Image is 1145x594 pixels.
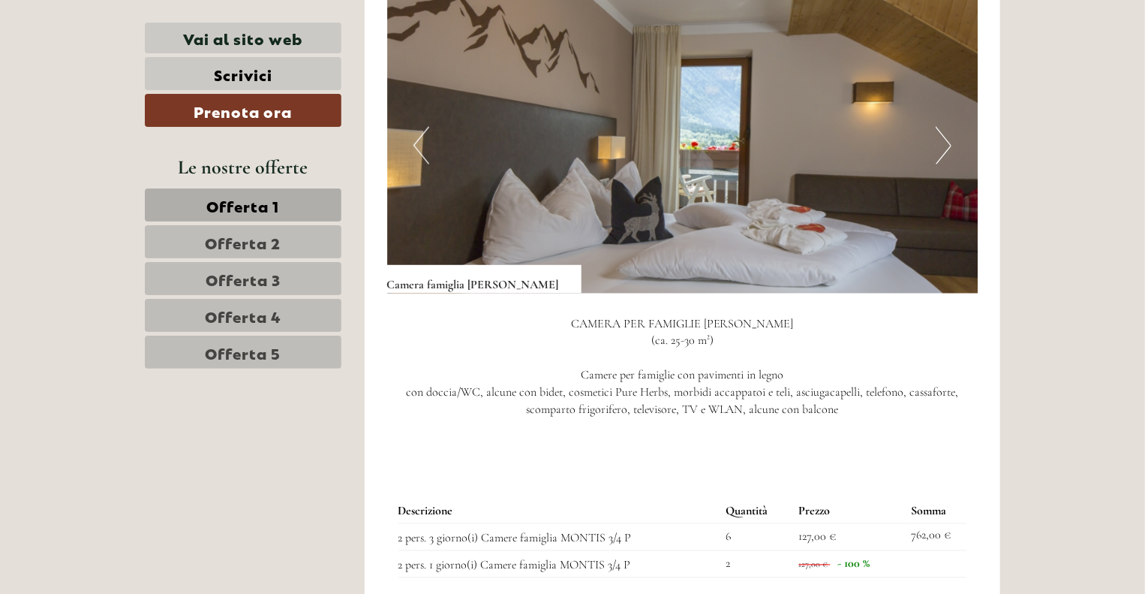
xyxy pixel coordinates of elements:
[205,305,281,326] span: Offerta 4
[799,529,837,544] span: 127,00 €
[206,231,281,252] span: Offerta 2
[207,194,280,216] span: Offerta 1
[269,11,323,37] div: [DATE]
[720,500,793,523] th: Quantità
[145,23,341,53] a: Vai al sito web
[387,316,978,436] p: CAMERA PER FAMIGLIE [PERSON_NAME] (ca. 25-30 m²) Camere per famiglie con pavimenti in legno con d...
[387,265,582,294] div: Camera famiglia [PERSON_NAME]
[936,127,951,164] button: Next
[145,57,341,90] a: Scrivici
[838,556,870,571] span: - 100 %
[503,389,591,422] button: Invia
[145,153,341,181] div: Le nostre offerte
[11,41,208,86] div: Buon giorno, come possiamo aiutarla?
[145,94,341,127] a: Prenota ora
[905,500,966,523] th: Somma
[799,559,828,570] span: 127,00 €
[206,268,281,289] span: Offerta 3
[793,500,905,523] th: Prezzo
[413,127,429,164] button: Previous
[720,551,793,578] td: 2
[206,342,281,363] span: Offerta 5
[720,524,793,551] td: 6
[905,524,966,551] td: 762,00 €
[23,73,200,83] small: 09:40
[398,524,720,551] td: 2 pers. 3 giorno(i) Camere famiglia MONTIS 3/4 P
[398,500,720,523] th: Descrizione
[398,551,720,578] td: 2 pers. 1 giorno(i) Camere famiglia MONTIS 3/4 P
[23,44,200,56] div: [GEOGRAPHIC_DATA]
